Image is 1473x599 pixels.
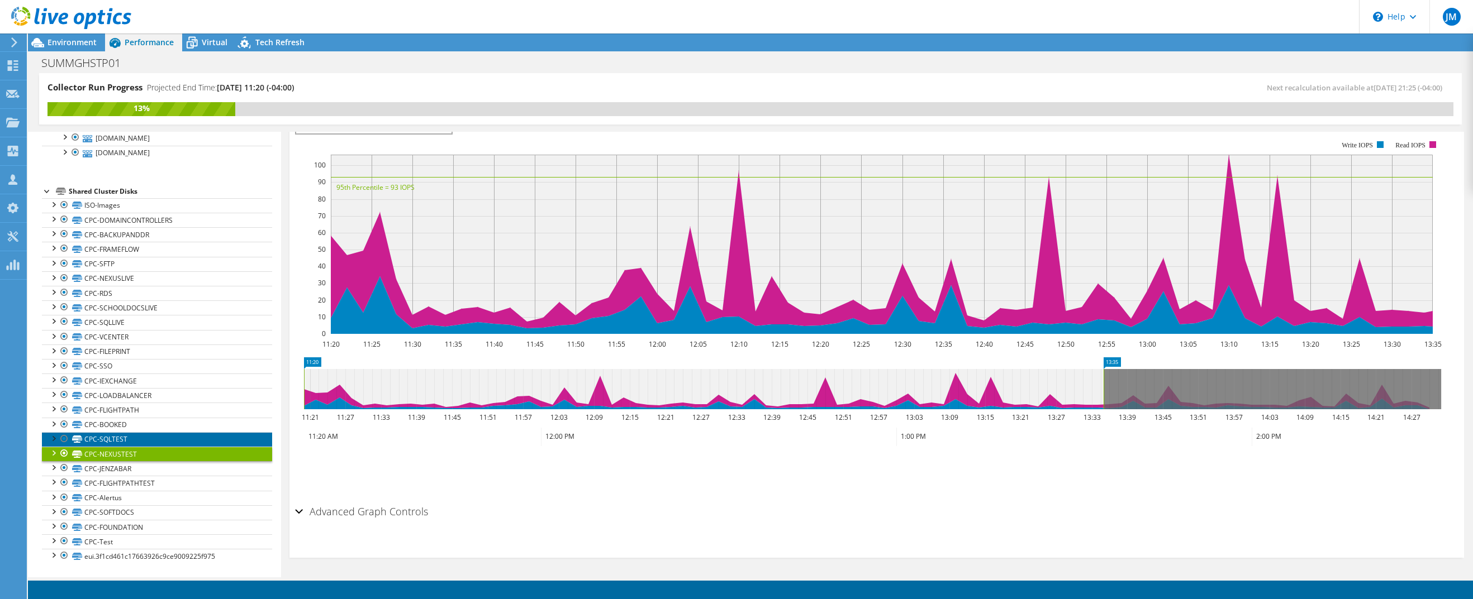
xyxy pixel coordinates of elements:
a: CPC-SQLTEST [42,432,272,447]
text: Write IOPS [1342,141,1373,149]
span: [DATE] 21:25 (-04:00) [1374,83,1442,93]
text: 13:57 [1225,413,1242,422]
text: 11:45 [526,339,543,349]
text: 12:57 [869,413,887,422]
text: 13:30 [1383,339,1400,349]
a: [DOMAIN_NAME] [42,131,272,145]
a: CPC-Alertus [42,491,272,505]
text: 14:27 [1403,413,1420,422]
text: 12:15 [771,339,788,349]
text: 50 [318,245,326,254]
text: 11:27 [336,413,354,422]
a: CPC-Test [42,534,272,549]
a: CPC-SFTP [42,257,272,271]
text: 12:45 [1016,339,1033,349]
text: 12:15 [621,413,638,422]
text: 11:45 [443,413,460,422]
text: 12:55 [1097,339,1115,349]
a: CPC-NEXUSTEST [42,447,272,461]
a: CPC-FLIGHTPATH [42,402,272,417]
text: 13:39 [1118,413,1135,422]
text: 12:39 [763,413,780,422]
text: 12:00 [648,339,666,349]
text: 13:15 [1261,339,1278,349]
text: 13:09 [940,413,958,422]
text: 12:20 [811,339,829,349]
text: 12:45 [799,413,816,422]
a: CPC-RDS [42,286,272,300]
a: CPC-JENZABAR [42,461,272,476]
text: 70 [318,211,326,221]
text: 13:27 [1047,413,1065,422]
text: 40 [318,261,326,271]
text: 11:25 [363,339,380,349]
text: 11:40 [485,339,502,349]
a: CPC-DOMAINCONTROLLERS [42,213,272,227]
a: CPC-FILEPRINT [42,344,272,359]
text: 11:57 [514,413,531,422]
a: CPC-IEXCHANGE [42,373,272,388]
h2: Advanced Graph Controls [295,500,428,523]
span: Environment [47,37,97,47]
text: 13:03 [905,413,923,422]
text: 0 [322,329,326,338]
text: 13:33 [1083,413,1100,422]
a: ISO-Images [42,198,272,213]
a: CPC-BACKUPANDDR [42,227,272,242]
text: 13:25 [1342,339,1360,349]
text: 95th Percentile = 93 IOPS [336,183,415,192]
text: 11:20 [322,339,339,349]
text: 12:03 [550,413,567,422]
span: [DATE] 11:20 (-04:00) [217,82,294,93]
text: 10 [318,312,326,322]
text: 12:33 [728,413,745,422]
text: 80 [318,194,326,204]
text: 90 [318,177,326,186]
span: Virtual [202,37,227,47]
text: 13:15 [976,413,994,422]
text: 13:20 [1301,339,1319,349]
text: 12:10 [730,339,747,349]
text: Read IOPS [1395,141,1426,149]
text: 11:55 [607,339,625,349]
text: 13:45 [1154,413,1171,422]
text: 11:51 [479,413,496,422]
text: 12:09 [585,413,602,422]
text: 11:35 [444,339,462,349]
a: CPC-SOFTDOCS [42,505,272,520]
text: 13:10 [1220,339,1237,349]
text: 12:35 [934,339,952,349]
a: CPC-BOOKED [42,418,272,432]
svg: \n [1373,12,1383,22]
a: CPC-FLIGHTPATHTEST [42,476,272,490]
text: 60 [318,228,326,237]
text: 13:00 [1138,339,1156,349]
span: Performance [125,37,174,47]
text: 12:51 [834,413,852,422]
text: 12:21 [657,413,674,422]
text: 11:50 [567,339,584,349]
text: 11:30 [403,339,421,349]
text: 12:25 [852,339,869,349]
text: 13:51 [1189,413,1206,422]
text: 12:30 [894,339,911,349]
text: 30 [318,278,326,287]
text: 11:21 [301,413,319,422]
h1: SUMMGHSTP01 [36,57,138,69]
span: Next recalculation available at [1267,83,1448,93]
a: [DOMAIN_NAME] [42,146,272,160]
a: CPC-SCHOOLDOCSLIVE [42,300,272,315]
div: 13% [47,102,235,114]
text: 12:50 [1057,339,1074,349]
text: 11:39 [407,413,425,422]
span: JM [1443,8,1461,26]
text: 14:09 [1296,413,1313,422]
text: 13:05 [1179,339,1196,349]
a: CPC-SQLLIVE [42,315,272,329]
h4: Projected End Time: [147,82,294,94]
text: 11:33 [372,413,389,422]
div: Shared Cluster Disks [69,185,272,198]
a: eui.3f1cd461c17663926c9ce9009225f975 [42,549,272,563]
a: CPC-VCENTER [42,330,272,344]
text: 14:15 [1332,413,1349,422]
